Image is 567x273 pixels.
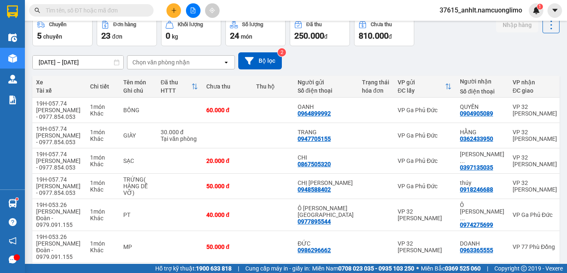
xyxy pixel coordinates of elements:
span: message [9,256,17,263]
div: Khác [90,247,115,253]
div: VP gửi [398,79,445,86]
div: Khác [90,186,115,193]
div: ĐC lấy [398,87,445,94]
span: chuyến [43,33,62,40]
div: VP 32 [PERSON_NAME] [513,103,567,117]
div: VP 32 [PERSON_NAME] [398,208,452,221]
div: Thu hộ [256,83,289,90]
span: đơn [112,33,122,40]
div: QUYỀN [460,103,504,110]
span: Miền Nam [312,264,414,273]
div: Chưa thu [371,22,392,27]
div: Chuyến [49,22,66,27]
span: | [487,264,488,273]
div: Chưa thu [206,83,248,90]
button: plus [166,3,181,18]
svg: open [223,59,230,66]
div: VP Ga Phủ Đức [398,132,452,139]
span: ... [460,157,465,164]
div: 19H-057.74 [36,125,82,132]
span: 23 [101,31,110,41]
div: 0963365555 [460,247,493,253]
button: Chưa thu810.000đ [354,16,414,46]
input: Tìm tên, số ĐT hoặc mã đơn [46,6,144,15]
button: Đơn hàng23đơn [97,16,157,46]
span: ... [460,215,465,221]
span: caret-down [551,7,559,14]
span: aim [209,7,215,13]
div: Khác [90,135,115,142]
div: HTTT [161,87,191,94]
input: Select a date range. [33,56,123,69]
div: OANH [298,103,354,110]
div: 0947705155 [298,135,331,142]
div: [PERSON_NAME] - 0977.854.053 [36,183,82,196]
span: Cung cấp máy in - giấy in: [245,264,310,273]
div: 0362433950 [460,135,493,142]
div: GIÀY [123,132,152,139]
button: aim [205,3,220,18]
sup: 1 [537,4,543,10]
div: Chi tiết [90,83,115,90]
img: warehouse-icon [8,33,17,42]
div: [PERSON_NAME] - 0977.854.053 [36,157,82,171]
div: Đơn hàng [113,22,136,27]
div: 0397135035 [460,164,493,171]
div: 0948588402 [298,186,331,193]
div: Số điện thoại [460,88,504,95]
img: warehouse-icon [8,199,17,208]
span: copyright [521,266,527,271]
div: 19H-053.26 [36,202,82,208]
button: file-add [186,3,200,18]
div: 19H-053.26 [36,234,82,240]
span: question-circle [9,218,17,226]
span: 1 [538,4,541,10]
div: Đã thu [306,22,322,27]
div: 50.000 đ [206,243,248,250]
div: MP [123,243,152,250]
div: 19H-057.74 [36,100,82,107]
div: DOANH [460,240,504,247]
div: VP 32 [PERSON_NAME] [398,240,452,253]
span: 24 [230,31,239,41]
div: VP Ga Phủ Đức [398,157,452,164]
div: 0964899992 [298,110,331,117]
div: 0977895544 [298,218,331,225]
div: 0918246688 [460,186,493,193]
div: 60.000 đ [206,107,248,113]
span: đ [324,33,327,40]
div: Ghi chú [123,87,152,94]
span: ⚪️ [416,267,419,270]
div: 1 món [90,129,115,135]
div: Đã thu [161,79,191,86]
span: 37615_anhlt.namcuonglimo [433,5,529,15]
span: notification [9,237,17,245]
button: caret-down [547,3,562,18]
button: Nhập hàng [496,17,538,32]
div: Chọn văn phòng nhận [132,58,190,66]
div: Người gửi [298,79,354,86]
div: 0867505320 [298,161,331,167]
img: warehouse-icon [8,75,17,84]
div: thúy [460,180,504,186]
strong: 0369 525 060 [445,265,481,272]
div: VP 32 [PERSON_NAME] [513,180,567,193]
button: Bộ lọc [238,52,282,69]
span: 250.000 [294,31,324,41]
span: kg [172,33,178,40]
img: solution-icon [8,96,17,104]
div: Tên món [123,79,152,86]
div: CHỊ LAN [298,180,354,186]
div: 40.000 đ [206,212,248,218]
div: 50.000 đ [206,183,248,189]
div: Khác [90,215,115,221]
span: | [238,264,239,273]
img: logo-vxr [7,5,18,18]
div: 19H-057.74 [36,176,82,183]
button: Chuyến5chuyến [32,16,93,46]
div: 20.000 đ [206,157,248,164]
div: [PERSON_NAME] - 0977.854.053 [36,132,82,145]
div: TRANG [298,129,354,135]
div: 0986296662 [298,247,331,253]
div: VP nhận [513,79,560,86]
